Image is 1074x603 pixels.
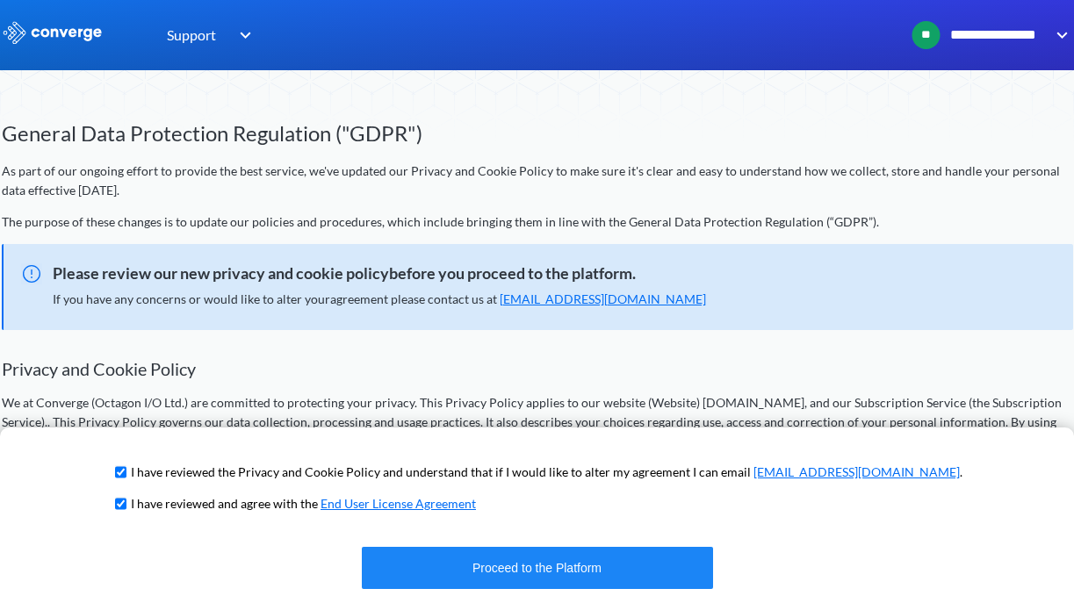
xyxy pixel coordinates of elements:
[753,464,960,479] a: [EMAIL_ADDRESS][DOMAIN_NAME]
[2,212,1073,232] p: The purpose of these changes is to update our policies and procedures, which include bringing the...
[2,162,1073,200] p: As part of our ongoing effort to provide the best service, we've updated our Privacy and Cookie P...
[362,547,713,589] button: Proceed to the Platform
[2,358,1073,379] h2: Privacy and Cookie Policy
[4,262,1056,286] span: Please review our new privacy and cookie policybefore you proceed to the platform.
[2,21,104,44] img: logo_ewhite.svg
[131,463,962,482] p: I have reviewed the Privacy and Cookie Policy and understand that if I would like to alter my agr...
[2,393,1073,470] p: We at Converge (Octagon I/O Ltd.) are committed to protecting your privacy. This Privacy Policy a...
[500,291,706,306] a: [EMAIL_ADDRESS][DOMAIN_NAME]
[228,25,256,46] img: downArrow.svg
[1045,25,1073,46] img: downArrow.svg
[131,494,476,513] p: I have reviewed and agree with the
[53,291,706,306] span: If you have any concerns or would like to alter your agreement please contact us at
[167,24,216,46] span: Support
[321,496,476,511] a: End User License Agreement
